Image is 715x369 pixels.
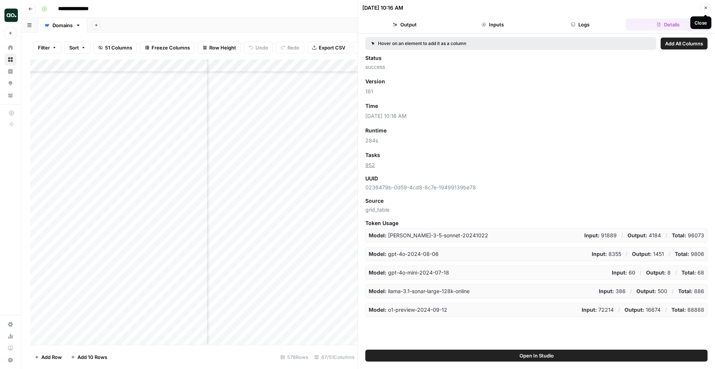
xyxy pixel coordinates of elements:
[695,19,707,26] div: Close
[38,44,50,51] span: Filter
[636,288,656,294] strong: Output:
[365,127,387,134] span: Runtime
[369,251,387,257] strong: Model:
[33,42,61,54] button: Filter
[640,269,642,276] p: /
[365,88,708,95] span: 181
[198,42,241,54] button: Row Height
[365,184,708,191] span: 0236479b-0d59-4cd8-8c7e-19499139be78
[307,42,350,54] button: Export CSV
[632,250,664,258] p: 1451
[599,288,626,295] p: 386
[69,44,79,51] span: Sort
[626,250,627,258] p: /
[105,44,132,51] span: 51 Columns
[625,307,644,313] strong: Output:
[681,269,704,276] p: 68
[365,137,708,144] span: 284s
[4,42,16,54] a: Home
[41,353,62,361] span: Add Row
[599,288,614,294] strong: Input:
[365,197,384,205] span: Source
[627,232,661,239] p: 4184
[618,306,620,314] p: /
[4,54,16,65] a: Browse
[675,269,677,276] p: /
[665,232,667,239] p: /
[30,351,66,363] button: Add Row
[369,250,439,258] p: gpt-4o-2024-08-06
[255,44,268,51] span: Undo
[668,250,670,258] p: /
[584,232,617,239] p: 91889
[53,22,73,29] div: Domains
[365,78,385,85] span: Version
[665,306,667,314] p: /
[636,288,667,295] p: 500
[369,269,387,276] strong: Model:
[612,269,627,276] strong: Input:
[365,219,708,227] span: Token Usage
[671,307,686,313] strong: Total:
[244,42,273,54] button: Undo
[675,251,689,257] strong: Total:
[365,206,708,214] span: grid_table
[681,269,696,276] strong: Total:
[369,232,387,238] strong: Model:
[4,65,16,77] a: Insights
[675,250,704,258] p: 9806
[362,4,403,12] div: [DATE] 10:16 AM
[665,40,703,47] span: Add All Columns
[584,232,600,238] strong: Input:
[362,19,447,31] button: Output
[365,54,382,62] span: Status
[582,307,597,313] strong: Input:
[369,288,470,295] p: llama-3.1-sonar-large-128k-online
[365,175,378,182] span: UUID
[369,307,387,313] strong: Model:
[365,162,375,168] a: 952
[626,19,711,31] button: Details
[365,63,708,71] span: success
[276,42,304,54] button: Redo
[369,232,488,239] p: claude-3-5-sonnet-20241022
[371,40,558,47] div: Hover on an element to add it as a column
[152,44,190,51] span: Freeze Columns
[678,288,693,294] strong: Total:
[319,44,345,51] span: Export CSV
[369,269,449,276] p: gpt-4o-mini-2024-07-18
[77,353,107,361] span: Add 10 Rows
[4,89,16,101] a: Your Data
[64,42,90,54] button: Sort
[365,350,708,362] button: Open In Studio
[365,112,708,120] span: [DATE] 10:16 AM
[646,269,671,276] p: 8
[672,288,674,295] p: /
[646,269,666,276] strong: Output:
[450,19,535,31] button: Inputs
[678,288,704,295] p: 886
[661,38,708,49] button: Add All Columns
[625,306,661,314] p: 16674
[140,42,195,54] button: Freeze Columns
[621,232,623,239] p: /
[612,269,635,276] p: 60
[38,18,87,33] a: Domains
[209,44,236,51] span: Row Height
[93,42,137,54] button: 51 Columns
[369,306,447,314] p: o1-preview-2024-09-12
[592,250,621,258] p: 8355
[369,288,387,294] strong: Model:
[4,330,16,342] a: Usage
[630,288,632,295] p: /
[538,19,623,31] button: Logs
[4,77,16,89] a: Opportunities
[365,102,378,110] span: Time
[311,351,357,363] div: 47/51 Columns
[582,306,614,314] p: 72214
[277,351,311,363] div: 578 Rows
[519,352,554,359] span: Open In Studio
[671,306,704,314] p: 88888
[672,232,704,239] p: 96073
[672,232,686,238] strong: Total:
